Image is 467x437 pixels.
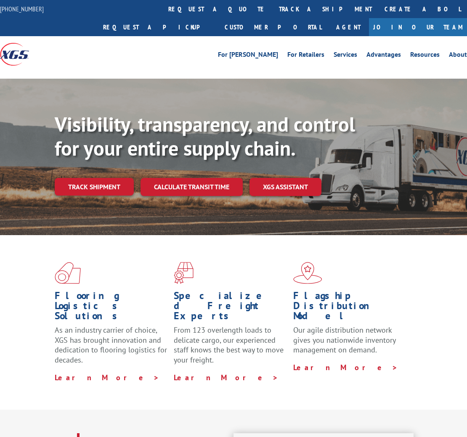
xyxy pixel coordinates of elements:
[55,291,167,325] h1: Flooring Logistics Solutions
[293,363,398,372] a: Learn More >
[293,325,395,355] span: Our agile distribution network gives you nationwide inventory management on demand.
[293,291,406,325] h1: Flagship Distribution Model
[174,325,287,373] p: From 123 overlength loads to delicate cargo, our experienced staff knows the best way to move you...
[174,291,287,325] h1: Specialized Freight Experts
[287,51,324,61] a: For Retailers
[55,178,134,196] a: Track shipment
[449,51,467,61] a: About
[55,262,81,284] img: xgs-icon-total-supply-chain-intelligence-red
[97,18,218,36] a: Request a pickup
[174,373,279,382] a: Learn More >
[249,178,321,196] a: XGS ASSISTANT
[293,262,322,284] img: xgs-icon-flagship-distribution-model-red
[334,51,357,61] a: Services
[55,373,159,382] a: Learn More >
[55,325,167,365] span: As an industry carrier of choice, XGS has brought innovation and dedication to flooring logistics...
[366,51,401,61] a: Advantages
[328,18,369,36] a: Agent
[369,18,467,36] a: Join Our Team
[218,51,278,61] a: For [PERSON_NAME]
[218,18,328,36] a: Customer Portal
[141,178,243,196] a: Calculate transit time
[410,51,440,61] a: Resources
[174,262,194,284] img: xgs-icon-focused-on-flooring-red
[55,111,355,162] b: Visibility, transparency, and control for your entire supply chain.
